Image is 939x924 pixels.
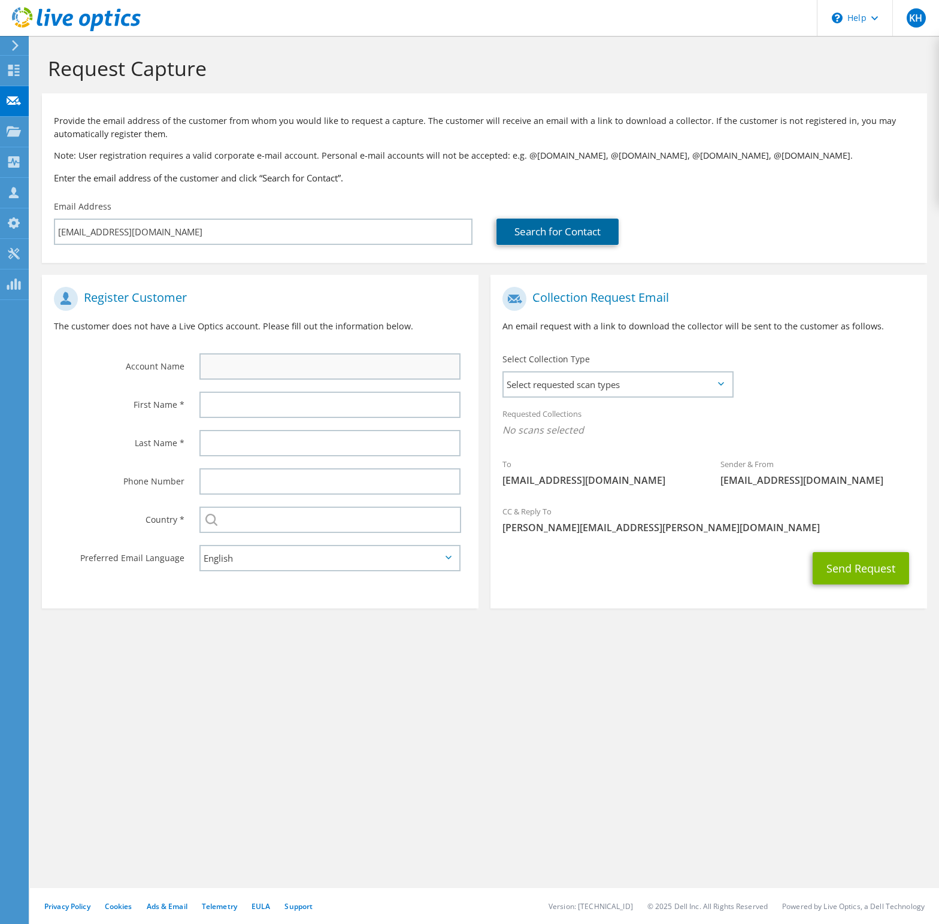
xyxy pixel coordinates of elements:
[490,401,927,446] div: Requested Collections
[54,468,184,487] label: Phone Number
[720,474,914,487] span: [EMAIL_ADDRESS][DOMAIN_NAME]
[54,430,184,449] label: Last Name *
[54,353,184,372] label: Account Name
[284,901,313,911] a: Support
[502,287,909,311] h1: Collection Request Email
[202,901,237,911] a: Telemetry
[54,171,915,184] h3: Enter the email address of the customer and click “Search for Contact”.
[502,474,696,487] span: [EMAIL_ADDRESS][DOMAIN_NAME]
[502,320,915,333] p: An email request with a link to download the collector will be sent to the customer as follows.
[54,114,915,141] p: Provide the email address of the customer from whom you would like to request a capture. The cust...
[502,423,915,437] span: No scans selected
[782,901,925,911] li: Powered by Live Optics, a Dell Technology
[54,201,111,213] label: Email Address
[496,219,619,245] a: Search for Contact
[54,392,184,411] label: First Name *
[813,552,909,584] button: Send Request
[708,452,926,493] div: Sender & From
[44,901,90,911] a: Privacy Policy
[54,545,184,564] label: Preferred Email Language
[549,901,633,911] li: Version: [TECHNICAL_ID]
[54,507,184,526] label: Country *
[490,452,708,493] div: To
[502,521,915,534] span: [PERSON_NAME][EMAIL_ADDRESS][PERSON_NAME][DOMAIN_NAME]
[502,353,590,365] label: Select Collection Type
[147,901,187,911] a: Ads & Email
[490,499,927,540] div: CC & Reply To
[54,287,461,311] h1: Register Customer
[54,320,467,333] p: The customer does not have a Live Optics account. Please fill out the information below.
[252,901,270,911] a: EULA
[54,149,915,162] p: Note: User registration requires a valid corporate e-mail account. Personal e-mail accounts will ...
[48,56,915,81] h1: Request Capture
[647,901,768,911] li: © 2025 Dell Inc. All Rights Reserved
[832,13,843,23] svg: \n
[907,8,926,28] span: KH
[105,901,132,911] a: Cookies
[504,372,732,396] span: Select requested scan types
